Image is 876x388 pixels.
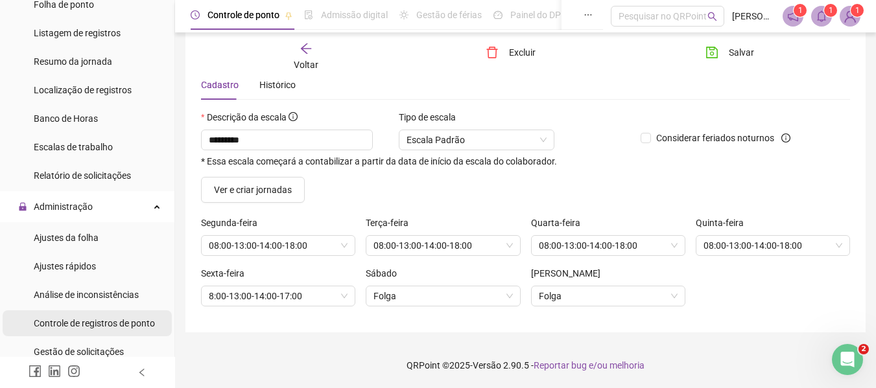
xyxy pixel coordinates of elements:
span: Gestão de férias [416,10,482,20]
span: Gestão de solicitações [34,347,124,357]
span: ellipsis [584,10,593,19]
span: left [137,368,147,377]
span: 1 [855,6,860,15]
span: sun [399,10,408,19]
span: search [707,12,717,21]
span: Escala Padrão [407,130,547,150]
span: notification [787,10,799,22]
span: Resumo da jornada [34,56,112,67]
span: Salvar [729,45,754,60]
span: 08:00-13:00-14:00-18:00 [373,236,512,255]
span: Excluir [509,45,536,60]
span: Análise de inconsistências [34,290,139,300]
span: Relatório de solicitações [34,170,131,181]
span: Considerar feriados noturnos [651,131,779,145]
span: clock-circle [191,10,200,19]
span: Localização de registros [34,85,132,95]
span: Reportar bug e/ou melhoria [534,360,645,371]
span: Listagem de registros [34,28,121,38]
sup: 1 [794,4,807,17]
span: Administração [34,201,93,212]
button: Salvar [696,42,764,63]
label: Sábado [366,266,405,280]
label: Quinta-feira [696,216,752,230]
span: 08:00-13:00-14:00-18:00 [209,236,348,255]
sup: Atualize o seu contato no menu Meus Dados [851,4,864,17]
span: Controle de registros de ponto [34,318,155,328]
span: Painel do DP [510,10,561,20]
span: 08:00-13:00-14:00-18:00 [704,236,842,255]
span: arrow-left [300,42,313,55]
span: 08:00-13:00-14:00-18:00 [539,236,678,255]
span: Descrição da escala [207,112,287,122]
span: Ver e criar jornadas [214,183,292,197]
sup: 1 [824,4,837,17]
label: Segunda-feira [201,216,266,230]
span: instagram [67,365,80,378]
span: info-circle [781,133,790,143]
label: Quarta-feira [531,216,589,230]
span: 8:00-13:00-14:00-17:00 [209,286,348,306]
span: dashboard [493,10,503,19]
span: lock [18,201,27,211]
footer: QRPoint © 2025 - 2.90.5 - [175,343,876,388]
span: save [705,46,718,59]
span: Cadastro [201,80,239,90]
span: delete [486,46,499,59]
label: Domingo [531,266,609,280]
span: [PERSON_NAME] [732,9,775,23]
img: 55616 [840,6,860,26]
span: 2 [858,344,869,354]
span: file-done [304,10,313,19]
span: pushpin [285,12,292,19]
span: info-circle [289,112,298,121]
label: Tipo de escala [399,110,464,124]
span: Versão [473,360,501,371]
span: Ajustes rápidos [34,261,96,271]
span: Escalas de trabalho [34,142,113,152]
div: Histórico [259,78,296,92]
span: 1 [798,6,803,15]
span: Banco de Horas [34,113,98,124]
label: Terça-feira [366,216,417,230]
button: Ver e criar jornadas [201,177,305,203]
span: Controle de ponto [207,10,279,20]
span: Folga [373,286,512,306]
span: Admissão digital [321,10,388,20]
button: Excluir [476,42,545,63]
span: * Essa escala começará a contabilizar a partir da data de início da escala do colaborador. [201,157,557,166]
span: Folga [539,286,678,306]
label: Sexta-feira [201,266,253,280]
span: linkedin [48,365,61,378]
span: Voltar [294,60,318,70]
span: bell [816,10,827,22]
iframe: Intercom live chat [832,344,863,375]
span: 1 [829,6,833,15]
span: Ajustes da folha [34,233,99,243]
span: facebook [29,365,41,378]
